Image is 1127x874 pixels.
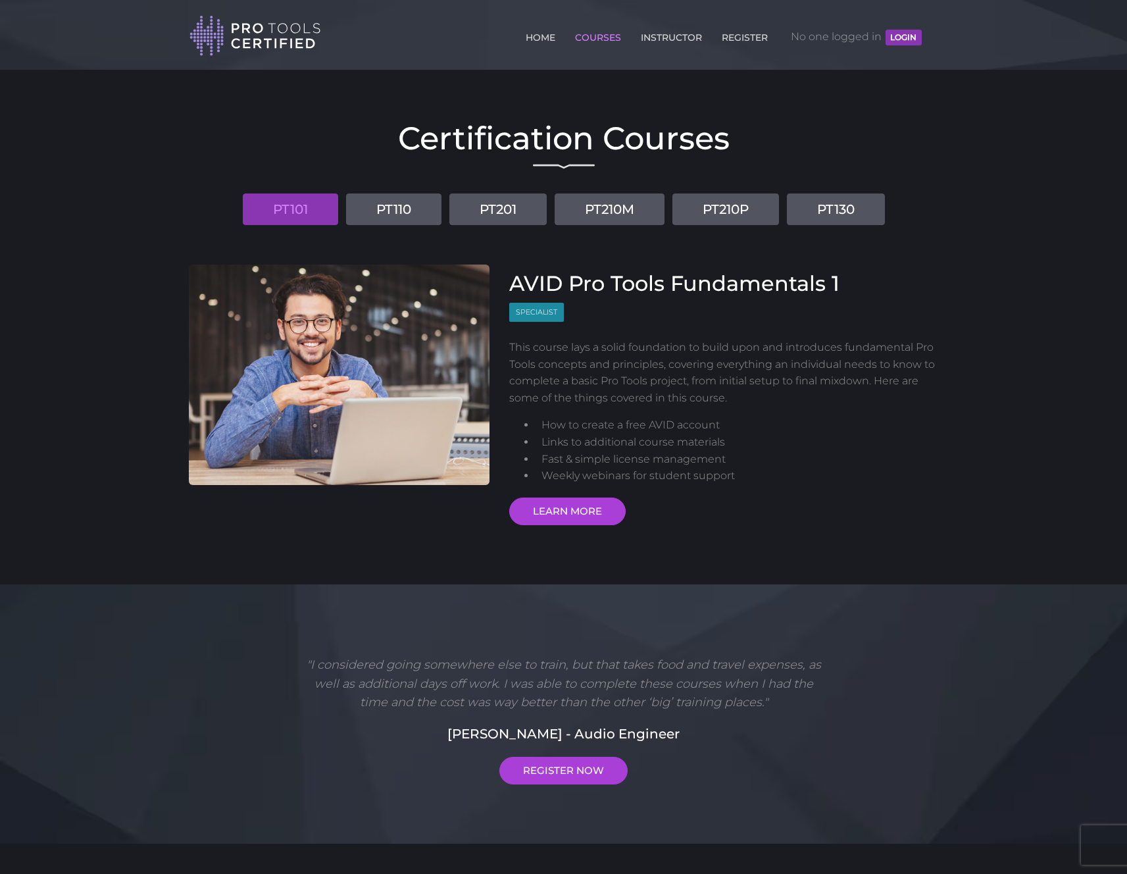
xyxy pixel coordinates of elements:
[301,655,826,712] p: "I considered going somewhere else to train, but that takes food and travel expenses, as well as ...
[672,193,779,225] a: PT210P
[536,451,939,468] li: Fast & simple license management
[243,193,338,225] a: PT101
[509,339,939,406] p: This course lays a solid foundation to build upon and introduces fundamental Pro Tools concepts a...
[509,303,564,322] span: Specialist
[572,24,624,45] a: COURSES
[509,271,939,296] h3: AVID Pro Tools Fundamentals 1
[189,724,939,744] h5: [PERSON_NAME] - Audio Engineer
[886,30,921,45] button: LOGIN
[638,24,705,45] a: INSTRUCTOR
[536,467,939,484] li: Weekly webinars for student support
[787,193,885,225] a: PT130
[533,164,595,169] img: decorative line
[346,193,441,225] a: PT110
[189,265,490,485] img: AVID Pro Tools Fundamentals 1 Course
[509,498,626,525] a: LEARN MORE
[449,193,547,225] a: PT201
[791,17,921,57] span: No one logged in
[718,24,771,45] a: REGISTER
[189,14,321,57] img: Pro Tools Certified Logo
[499,757,628,784] a: REGISTER NOW
[522,24,559,45] a: HOME
[189,122,939,154] h2: Certification Courses
[536,434,939,451] li: Links to additional course materials
[536,417,939,434] li: How to create a free AVID account
[555,193,664,225] a: PT210M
